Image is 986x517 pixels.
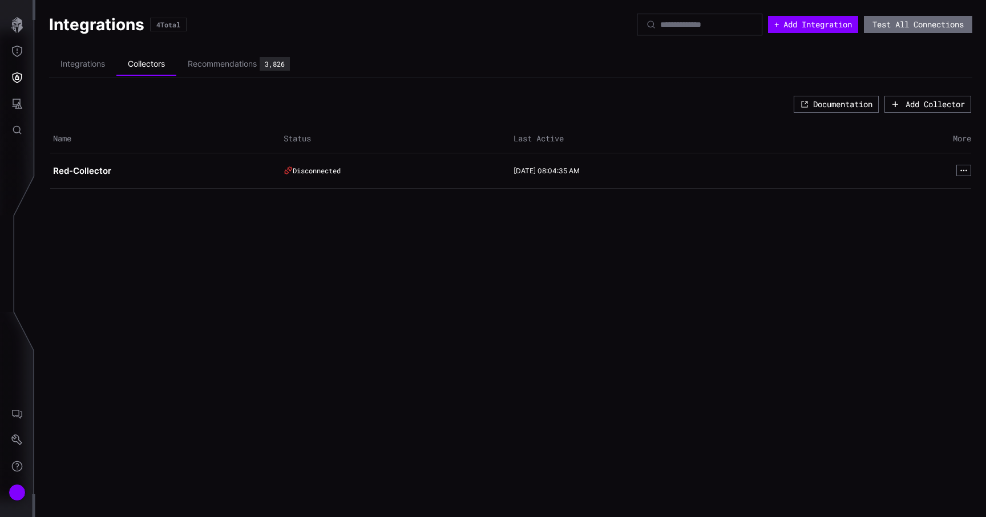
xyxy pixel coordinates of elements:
th: More [741,125,972,153]
li: Integrations [49,53,116,75]
h1: Integrations [49,14,144,35]
div: Disconnected [284,166,500,175]
button: Add Collector [884,96,971,113]
div: Add Collector [906,99,965,109]
button: + Add Integration [768,16,858,33]
time: [DATE] 08:04:35 AM [514,166,580,175]
button: Documentation [794,96,879,113]
div: 3,826 [265,60,285,67]
div: Recommendations [188,59,257,69]
div: 4 Total [156,21,180,28]
h2: Red-Collector [53,165,269,177]
th: Name [50,125,281,153]
th: Status [281,125,511,153]
button: Test All Connections [864,16,972,33]
th: Last Active [511,125,741,153]
li: Collectors [116,53,176,76]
